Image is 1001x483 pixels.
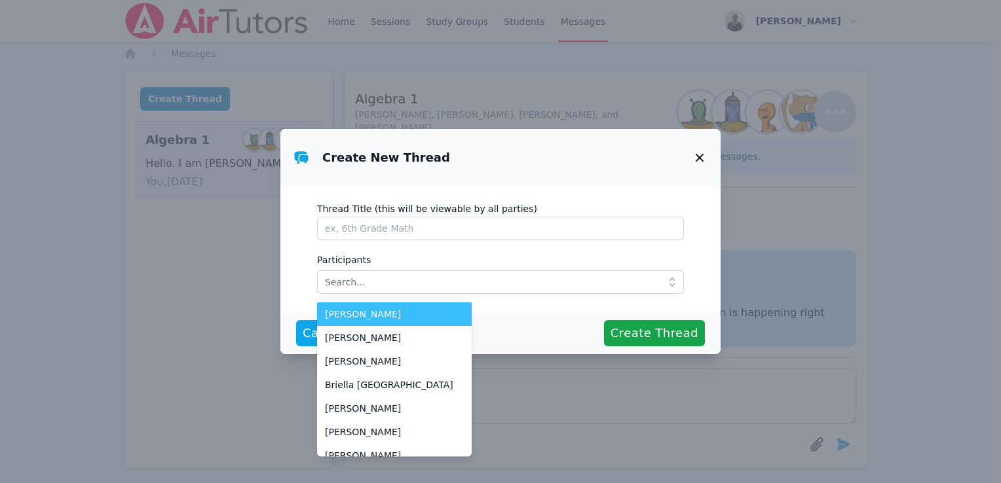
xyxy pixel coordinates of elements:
[325,331,464,344] span: [PERSON_NAME]
[325,308,464,321] span: [PERSON_NAME]
[322,150,450,166] h3: Create New Thread
[317,270,684,294] input: Search...
[611,324,698,342] span: Create Thread
[325,355,464,368] span: [PERSON_NAME]
[303,324,345,342] span: Cancel
[325,378,464,391] span: Briella [GEOGRAPHIC_DATA]
[317,197,684,217] label: Thread Title (this will be viewable by all parties)
[604,320,705,346] button: Create Thread
[296,320,351,346] button: Cancel
[317,217,684,240] input: ex, 6th Grade Math
[325,449,464,462] span: [PERSON_NAME]
[325,425,464,438] span: [PERSON_NAME]
[317,248,684,268] label: Participants
[325,402,464,415] span: [PERSON_NAME]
